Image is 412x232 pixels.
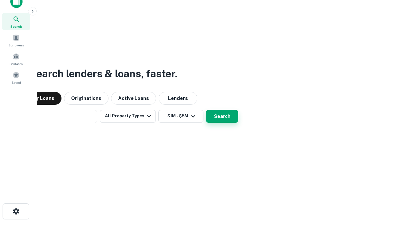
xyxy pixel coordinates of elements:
[12,80,21,85] span: Saved
[64,92,108,105] button: Originations
[2,13,30,30] a: Search
[111,92,156,105] button: Active Loans
[29,66,177,82] h3: Search lenders & loans, faster.
[2,50,30,68] a: Contacts
[159,92,197,105] button: Lenders
[158,110,203,123] button: $1M - $5M
[10,24,22,29] span: Search
[206,110,238,123] button: Search
[10,61,23,66] span: Contacts
[100,110,156,123] button: All Property Types
[2,69,30,86] a: Saved
[8,43,24,48] span: Borrowers
[2,32,30,49] a: Borrowers
[380,180,412,211] iframe: Chat Widget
